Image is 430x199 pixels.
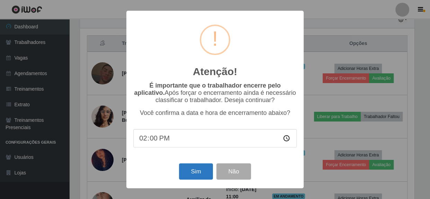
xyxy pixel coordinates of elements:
b: É importante que o trabalhador encerre pelo aplicativo. [134,82,280,96]
h2: Atenção! [193,65,237,78]
p: Após forçar o encerramento ainda é necessário classificar o trabalhador. Deseja continuar? [133,82,297,104]
button: Não [216,163,251,180]
p: Você confirma a data e hora de encerramento abaixo? [133,109,297,117]
button: Sim [179,163,213,180]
